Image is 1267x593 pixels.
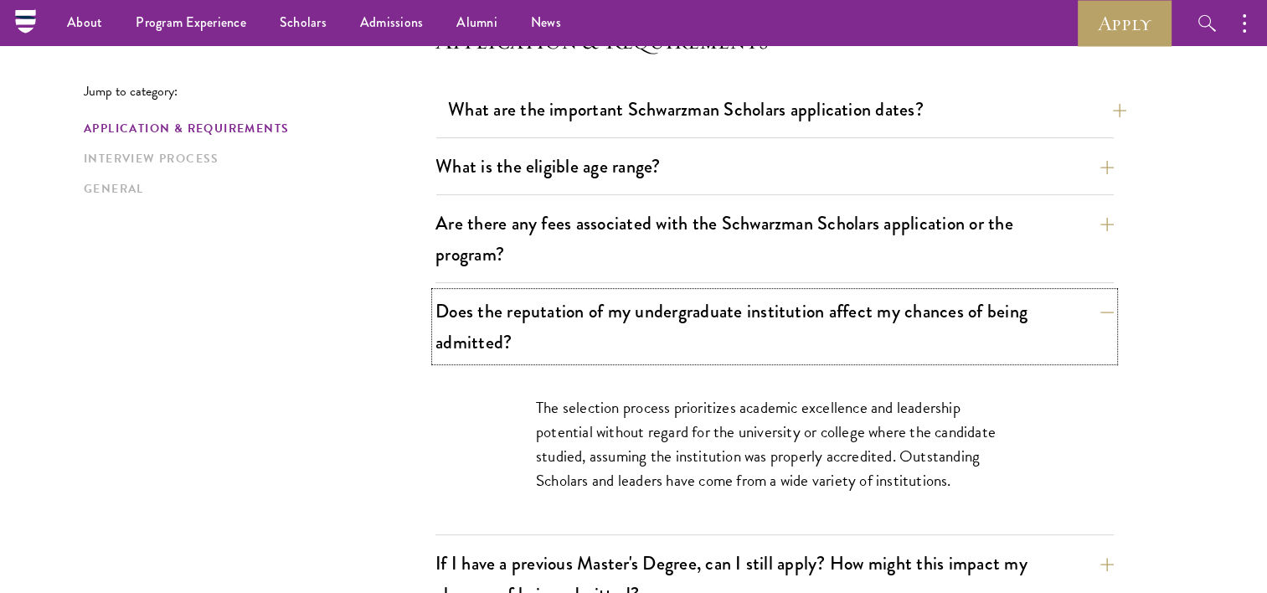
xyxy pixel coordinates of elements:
p: The selection process prioritizes academic excellence and leadership potential without regard for... [536,395,1013,492]
button: What is the eligible age range? [435,147,1114,185]
a: General [84,180,425,198]
button: Does the reputation of my undergraduate institution affect my chances of being admitted? [435,292,1114,361]
a: Interview Process [84,150,425,168]
button: What are the important Schwarzman Scholars application dates? [448,90,1126,128]
a: Application & Requirements [84,120,425,137]
p: Jump to category: [84,84,435,99]
button: Are there any fees associated with the Schwarzman Scholars application or the program? [435,204,1114,273]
